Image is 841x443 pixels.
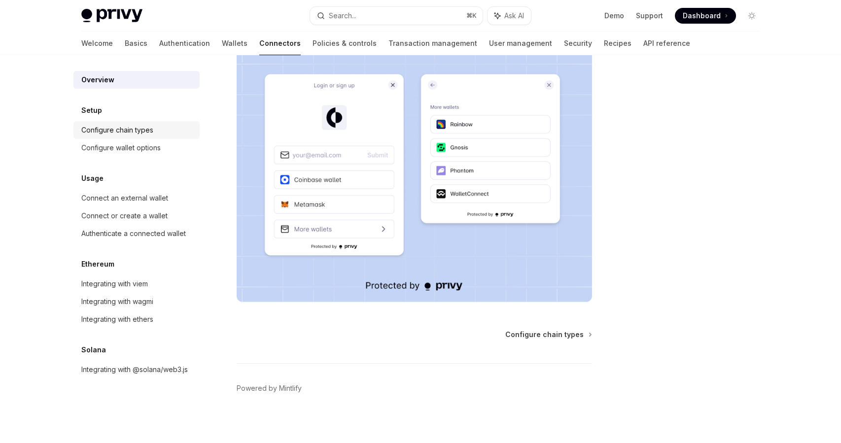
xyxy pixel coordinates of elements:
[310,7,483,25] button: Search...⌘K
[313,32,377,55] a: Policies & controls
[81,74,114,86] div: Overview
[81,9,142,23] img: light logo
[81,104,102,116] h5: Setup
[466,12,477,20] span: ⌘ K
[81,364,188,375] div: Integrating with @solana/web3.js
[329,10,356,22] div: Search...
[81,258,114,270] h5: Ethereum
[81,313,153,325] div: Integrating with ethers
[81,192,168,204] div: Connect an external wallet
[505,330,591,340] a: Configure chain types
[237,48,592,302] img: Connectors3
[744,8,760,24] button: Toggle dark mode
[73,275,200,293] a: Integrating with viem
[73,189,200,207] a: Connect an external wallet
[636,11,663,21] a: Support
[564,32,592,55] a: Security
[73,310,200,328] a: Integrating with ethers
[81,344,106,356] h5: Solana
[73,361,200,378] a: Integrating with @solana/web3.js
[81,278,148,290] div: Integrating with viem
[125,32,147,55] a: Basics
[73,225,200,242] a: Authenticate a connected wallet
[81,32,113,55] a: Welcome
[73,207,200,225] a: Connect or create a wallet
[504,11,524,21] span: Ask AI
[73,293,200,310] a: Integrating with wagmi
[159,32,210,55] a: Authentication
[604,11,624,21] a: Demo
[81,142,161,154] div: Configure wallet options
[259,32,301,55] a: Connectors
[505,330,584,340] span: Configure chain types
[388,32,477,55] a: Transaction management
[81,124,153,136] div: Configure chain types
[489,32,552,55] a: User management
[675,8,736,24] a: Dashboard
[81,210,168,222] div: Connect or create a wallet
[73,71,200,89] a: Overview
[73,139,200,157] a: Configure wallet options
[604,32,631,55] a: Recipes
[643,32,690,55] a: API reference
[81,296,153,307] div: Integrating with wagmi
[222,32,247,55] a: Wallets
[81,172,104,184] h5: Usage
[488,7,531,25] button: Ask AI
[237,383,302,393] a: Powered by Mintlify
[73,121,200,139] a: Configure chain types
[683,11,721,21] span: Dashboard
[81,228,186,239] div: Authenticate a connected wallet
